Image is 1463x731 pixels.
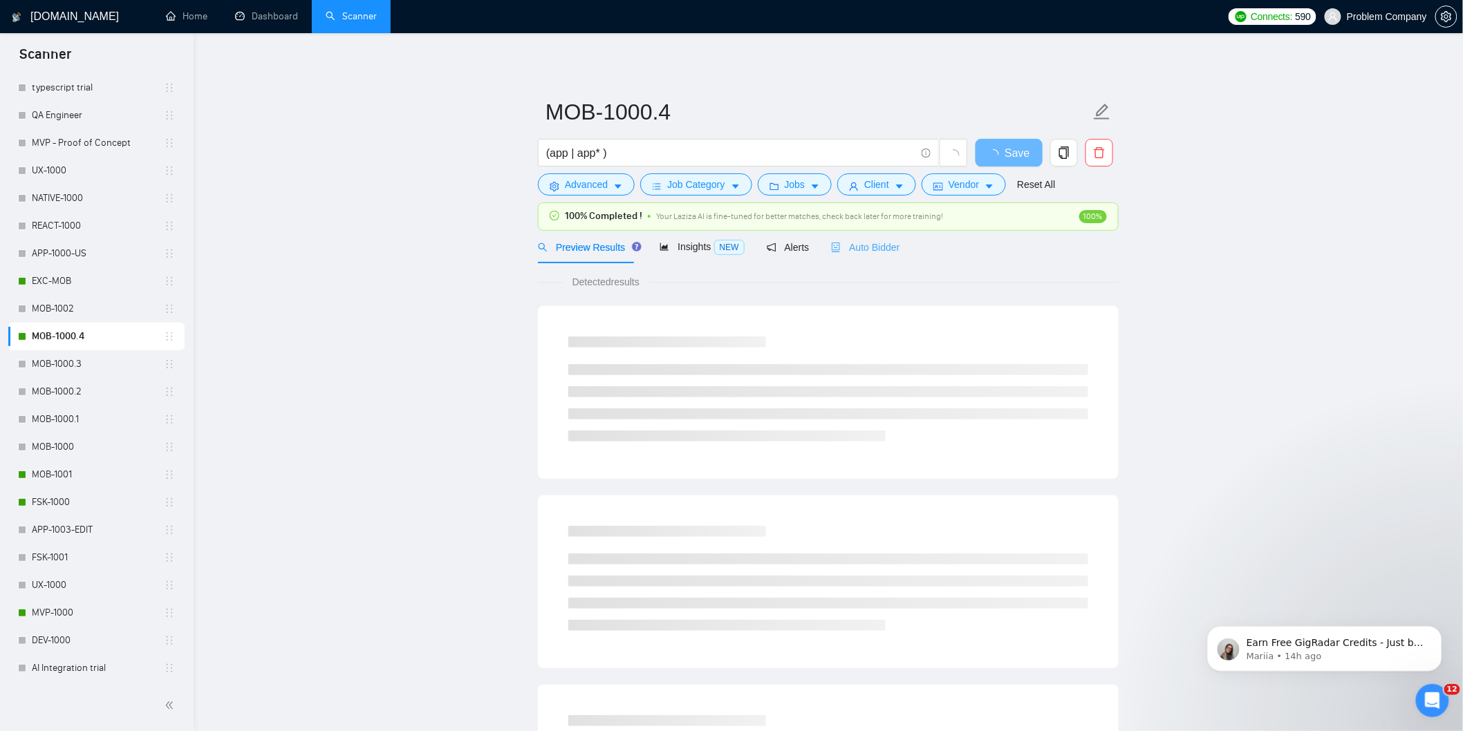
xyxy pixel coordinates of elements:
li: NATIVE-1000 [8,184,185,212]
span: holder [164,663,175,674]
span: double-left [165,699,178,712]
a: UX-1000 [32,571,164,599]
span: info-circle [922,149,931,158]
span: Client [864,177,889,192]
li: typescript trial [8,74,185,102]
a: searchScanner [326,10,377,22]
span: caret-down [895,181,904,191]
span: holder [164,137,175,149]
a: homeHome [166,10,207,22]
li: MOB-1001 [8,461,185,488]
span: Job Category [667,177,725,192]
a: dashboardDashboard [235,10,298,22]
span: 590 [1296,9,1311,24]
a: QA Engineer [32,102,164,129]
span: holder [164,442,175,453]
button: folderJobscaret-down [758,173,832,196]
span: holder [164,635,175,646]
span: Connects: [1251,9,1292,24]
span: 100% Completed ! [565,209,642,224]
span: Insights [660,241,744,252]
span: notification [767,243,776,252]
span: Scanner [8,44,82,73]
iframe: Intercom live chat [1416,684,1449,717]
span: 12 [1444,684,1460,695]
a: Reset All [1017,177,1055,192]
a: AI Integration trial [32,654,164,682]
button: barsJob Categorycaret-down [640,173,752,196]
a: MOB-1000.3 [32,350,164,378]
input: Scanner name... [546,95,1090,129]
span: holder [164,386,175,397]
li: APP-1000-US [8,240,185,267]
li: QA Engineer [8,102,185,129]
span: holder [164,165,175,176]
div: Tooltip anchor [631,240,643,253]
span: idcard [933,181,943,191]
span: caret-down [731,181,740,191]
li: UX-1000 [8,571,185,599]
button: idcardVendorcaret-down [922,173,1006,196]
input: Search Freelance Jobs... [546,144,915,162]
span: copy [1051,146,1077,159]
li: AI Integration trial [8,654,185,682]
span: Vendor [949,177,979,192]
li: FSK-1000 [8,488,185,516]
span: Advanced [565,177,608,192]
span: robot [831,243,841,252]
span: caret-down [810,181,820,191]
span: user [849,181,859,191]
span: caret-down [613,181,623,191]
span: caret-down [985,181,994,191]
span: Jobs [785,177,805,192]
a: EXC-MOB [32,267,164,295]
li: MVP-1000 [8,599,185,627]
li: MOB-1000.4 [8,323,185,350]
span: area-chart [660,242,669,251]
span: edit [1093,103,1111,121]
span: holder [164,248,175,259]
span: holder [164,580,175,591]
span: holder [164,193,175,204]
a: MOB-1000.1 [32,406,164,433]
a: typescript trial [32,74,164,102]
a: APP-1000-US [32,240,164,267]
span: holder [164,82,175,93]
li: MOB-1002 [8,295,185,323]
a: DEV-1000 [32,627,164,654]
span: holder [164,331,175,342]
a: MOB-1000 [32,433,164,461]
span: holder [164,276,175,287]
a: MVP - Proof of Concept [32,129,164,157]
li: APP-1003-EDIT [8,516,185,544]
iframe: Intercom notifications message [1186,597,1463,694]
button: setting [1435,6,1457,28]
span: holder [164,303,175,314]
span: Alerts [767,242,810,253]
li: UX-1000 [8,157,185,184]
a: MOB-1002 [32,295,164,323]
span: holder [164,607,175,618]
span: Auto Bidder [831,242,900,253]
span: Your Laziza AI is fine-tuned for better matches, check back later for more training! [656,211,943,221]
span: setting [550,181,559,191]
button: Save [976,139,1043,167]
li: MOB-1000.3 [8,350,185,378]
span: holder [164,110,175,121]
span: Save [1005,144,1029,162]
a: FSK-1000 [32,488,164,516]
li: MOB-1000.2 [8,378,185,406]
li: MOB-1000 [8,433,185,461]
button: userClientcaret-down [837,173,916,196]
span: setting [1436,11,1457,22]
button: settingAdvancedcaret-down [538,173,635,196]
span: check-circle [550,211,559,220]
a: UX-1000 [32,157,164,184]
span: bars [652,181,662,191]
a: MVP-1000 [32,599,164,627]
button: delete [1085,139,1113,167]
span: holder [164,220,175,231]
